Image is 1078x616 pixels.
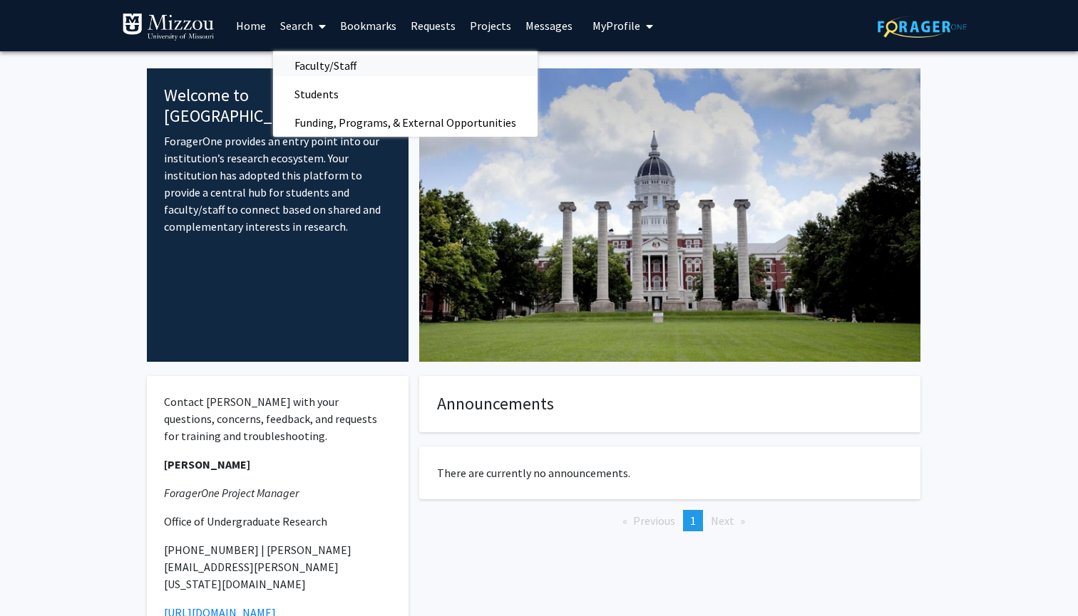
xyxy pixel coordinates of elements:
a: Messages [518,1,580,51]
span: Next [711,513,734,528]
h4: Announcements [437,394,903,414]
p: [PHONE_NUMBER] | [PERSON_NAME][EMAIL_ADDRESS][PERSON_NAME][US_STATE][DOMAIN_NAME] [164,541,391,592]
img: Cover Image [419,68,920,362]
p: Office of Undergraduate Research [164,513,391,530]
span: 1 [690,513,696,528]
a: Projects [463,1,518,51]
h4: Welcome to [GEOGRAPHIC_DATA] [164,85,391,127]
a: Home [229,1,273,51]
ul: Pagination [419,510,920,531]
span: Students [273,80,360,108]
span: Funding, Programs, & External Opportunities [273,108,538,137]
span: My Profile [592,19,640,33]
p: ForagerOne provides an entry point into our institution’s research ecosystem. Your institution ha... [164,132,391,235]
span: Previous [633,513,675,528]
strong: [PERSON_NAME] [164,457,250,471]
a: Search [273,1,333,51]
img: University of Missouri Logo [122,13,215,41]
a: Students [273,83,538,105]
p: There are currently no announcements. [437,464,903,481]
a: Funding, Programs, & External Opportunities [273,112,538,133]
a: Faculty/Staff [273,55,538,76]
p: Contact [PERSON_NAME] with your questions, concerns, feedback, and requests for training and trou... [164,393,391,444]
img: ForagerOne Logo [878,16,967,38]
span: Faculty/Staff [273,51,378,80]
em: ForagerOne Project Manager [164,486,299,500]
iframe: Chat [11,552,61,605]
a: Bookmarks [333,1,404,51]
a: Requests [404,1,463,51]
